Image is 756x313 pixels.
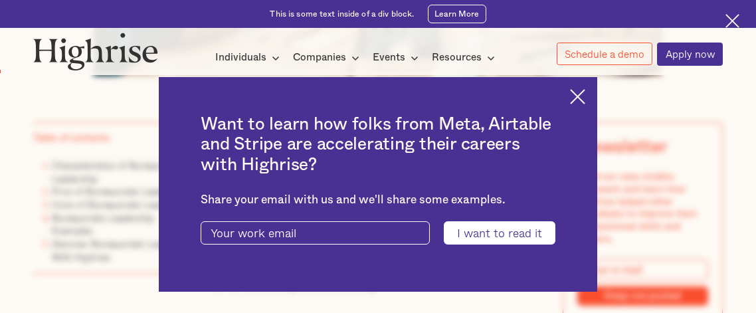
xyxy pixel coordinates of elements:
[432,50,482,66] div: Resources
[201,114,555,175] h2: Want to learn how folks from Meta, Airtable and Stripe are accelerating their careers with Highrise?
[215,50,266,66] div: Individuals
[373,50,405,66] div: Events
[373,50,423,66] div: Events
[428,5,486,23] a: Learn More
[557,43,652,66] a: Schedule a demo
[201,221,429,245] input: Your work email
[33,33,158,70] img: Highrise logo
[293,50,346,66] div: Companies
[432,50,499,66] div: Resources
[444,221,555,245] input: I want to read it
[201,193,555,207] div: Share your email with us and we'll share some examples.
[657,43,723,66] a: Apply now
[725,14,739,28] img: Cross icon
[293,50,363,66] div: Companies
[570,89,585,104] img: Cross icon
[270,9,414,20] div: This is some text inside of a div block.
[201,221,555,245] form: current-ascender-blog-article-modal-form
[215,50,284,66] div: Individuals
